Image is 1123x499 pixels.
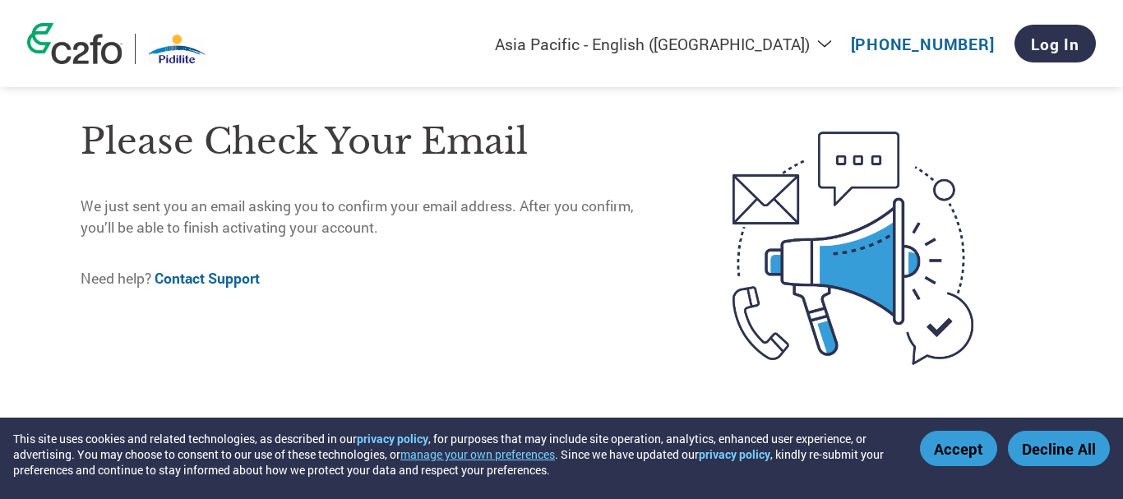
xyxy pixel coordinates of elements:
img: open-email [663,102,1042,395]
p: We just sent you an email asking you to confirm your email address. After you confirm, you’ll be ... [81,196,663,239]
button: manage your own preferences [400,446,555,462]
a: [PHONE_NUMBER] [851,34,995,54]
a: Contact Support [155,269,260,288]
button: Accept [920,431,997,466]
h1: Please check your email [81,115,663,169]
img: c2fo logo [27,23,122,64]
a: privacy policy [699,446,770,462]
div: This site uses cookies and related technologies, as described in our , for purposes that may incl... [13,431,896,478]
a: Log In [1014,25,1096,62]
a: privacy policy [357,431,428,446]
p: Need help? [81,268,663,289]
button: Decline All [1008,431,1110,466]
img: Pidilite Industries [148,34,206,64]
